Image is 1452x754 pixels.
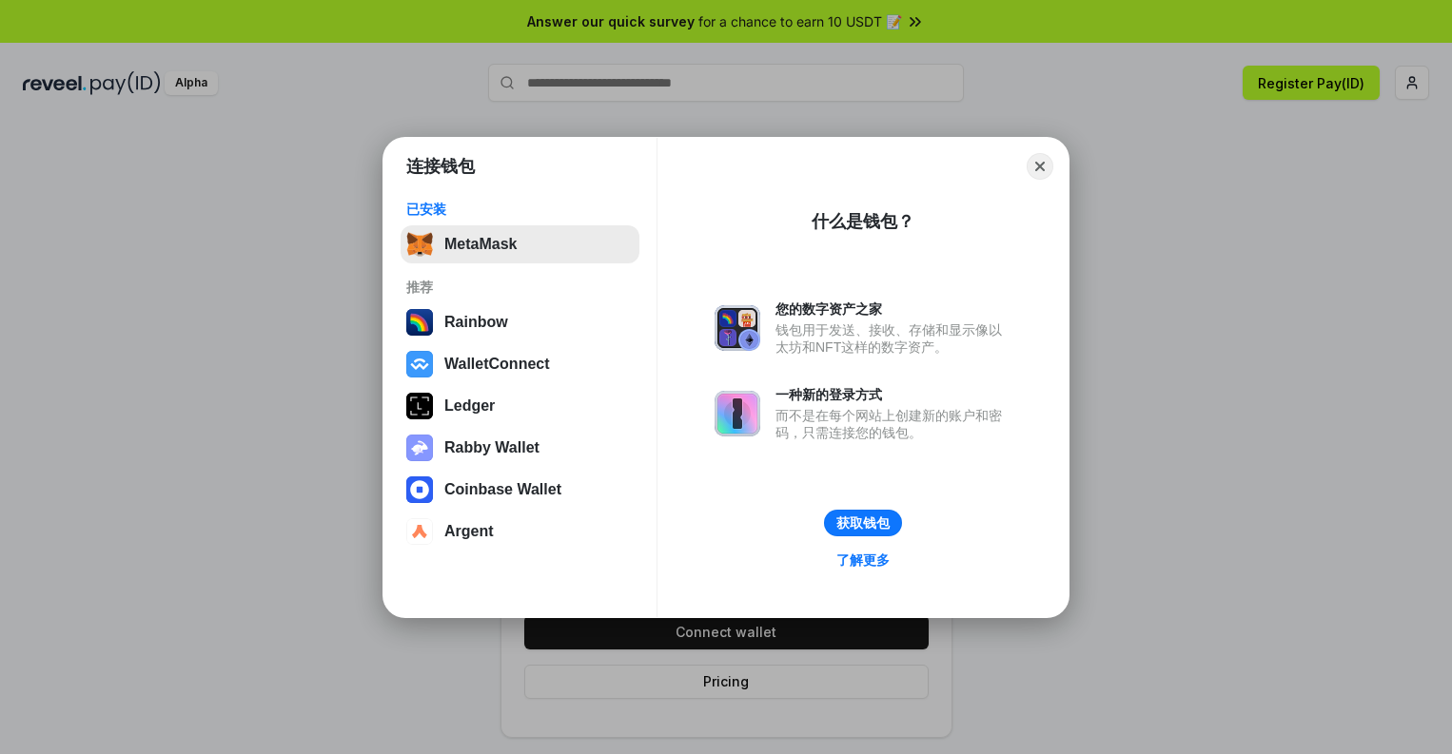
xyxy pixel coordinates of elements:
img: svg+xml,%3Csvg%20width%3D%22120%22%20height%3D%22120%22%20viewBox%3D%220%200%20120%20120%22%20fil... [406,309,433,336]
div: Ledger [444,397,495,415]
img: svg+xml,%3Csvg%20xmlns%3D%22http%3A%2F%2Fwww.w3.org%2F2000%2Fsvg%22%20fill%3D%22none%22%20viewBox... [715,391,760,436]
div: 而不是在每个网站上创建新的账户和密码，只需连接您的钱包。 [775,407,1011,441]
button: Close [1027,153,1053,180]
button: Ledger [401,387,639,425]
div: 一种新的登录方式 [775,386,1011,403]
div: 了解更多 [836,551,890,569]
img: svg+xml,%3Csvg%20xmlns%3D%22http%3A%2F%2Fwww.w3.org%2F2000%2Fsvg%22%20fill%3D%22none%22%20viewBox... [715,305,760,351]
div: MetaMask [444,236,517,253]
div: Coinbase Wallet [444,481,561,498]
div: WalletConnect [444,356,550,373]
h1: 连接钱包 [406,155,475,178]
div: 什么是钱包？ [812,210,914,233]
div: 您的数字资产之家 [775,300,1011,318]
div: Rainbow [444,314,508,331]
button: Argent [401,512,639,551]
img: svg+xml,%3Csvg%20xmlns%3D%22http%3A%2F%2Fwww.w3.org%2F2000%2Fsvg%22%20fill%3D%22none%22%20viewBox... [406,435,433,461]
div: 推荐 [406,279,634,296]
img: svg+xml,%3Csvg%20width%3D%2228%22%20height%3D%2228%22%20viewBox%3D%220%200%2028%2028%22%20fill%3D... [406,476,433,503]
button: Rabby Wallet [401,429,639,467]
div: 已安装 [406,201,634,218]
img: svg+xml,%3Csvg%20width%3D%2228%22%20height%3D%2228%22%20viewBox%3D%220%200%2028%2028%22%20fill%3D... [406,518,433,545]
button: Coinbase Wallet [401,471,639,509]
div: Argent [444,523,494,540]
button: WalletConnect [401,345,639,383]
img: svg+xml,%3Csvg%20xmlns%3D%22http%3A%2F%2Fwww.w3.org%2F2000%2Fsvg%22%20width%3D%2228%22%20height%3... [406,393,433,419]
div: Rabby Wallet [444,439,540,456]
button: MetaMask [401,225,639,263]
img: svg+xml,%3Csvg%20fill%3D%22none%22%20height%3D%2233%22%20viewBox%3D%220%200%2035%2033%22%20width%... [406,231,433,258]
button: Rainbow [401,303,639,341]
div: 获取钱包 [836,514,890,532]
img: svg+xml,%3Csvg%20width%3D%2228%22%20height%3D%2228%22%20viewBox%3D%220%200%2028%2028%22%20fill%3D... [406,351,433,377]
div: 钱包用于发送、接收、存储和显示像以太坊和NFT这样的数字资产。 [775,321,1011,356]
a: 了解更多 [825,548,901,572]
button: 获取钱包 [824,510,902,536]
